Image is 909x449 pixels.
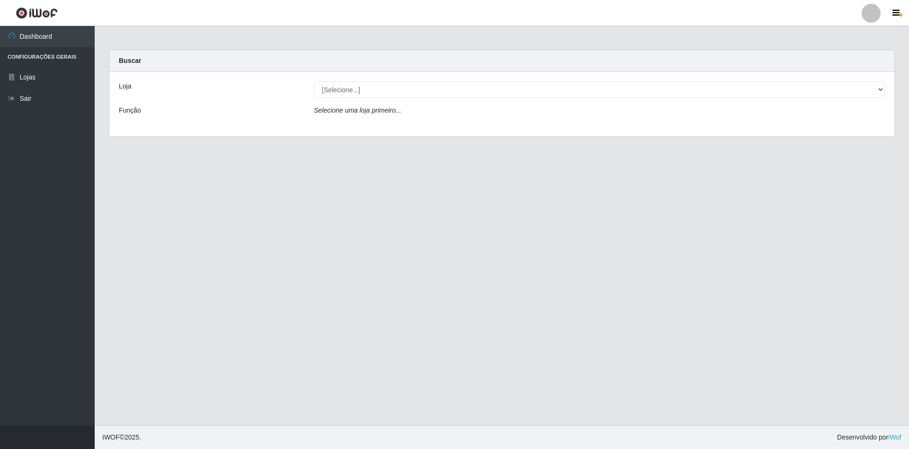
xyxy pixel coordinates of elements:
i: Selecione uma loja primeiro... [314,106,401,114]
strong: Buscar [119,57,141,64]
span: IWOF [102,433,120,441]
label: Função [119,106,141,115]
label: Loja [119,81,131,91]
span: Desenvolvido por [837,432,901,442]
img: CoreUI Logo [16,7,58,19]
span: © 2025 . [102,432,141,442]
a: iWof [888,433,901,441]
